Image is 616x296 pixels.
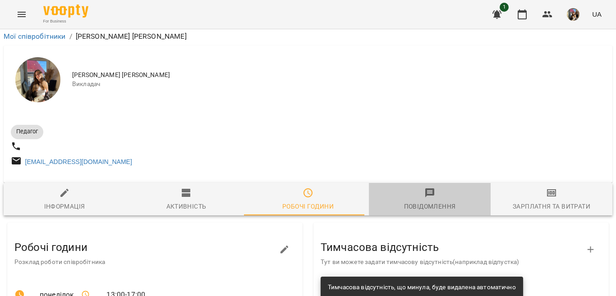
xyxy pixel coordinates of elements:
button: UA [588,6,605,23]
div: Зарплатня та Витрати [513,201,590,212]
a: [EMAIL_ADDRESS][DOMAIN_NAME] [25,158,132,165]
span: Викладач [72,80,605,89]
span: 1 [500,3,509,12]
img: Voopty Logo [43,5,88,18]
div: Інформація [44,201,85,212]
div: Повідомлення [404,201,456,212]
a: Мої співробітники [4,32,66,41]
h3: Робочі години [14,241,281,253]
li: / [69,31,72,42]
nav: breadcrumb [4,31,612,42]
img: 497ea43cfcb3904c6063eaf45c227171.jpeg [567,8,579,21]
p: [PERSON_NAME] [PERSON_NAME] [76,31,187,42]
span: For Business [43,18,88,24]
div: Активність [166,201,207,212]
div: Робочі години [282,201,334,212]
h3: Тимчасова відсутність [321,241,587,253]
img: Ксьоншкевич Анастасія Олександрівна [15,57,60,102]
p: Розклад роботи співробітника [14,258,281,267]
p: Тут ви можете задати тимчасову відсутність(наприклад відпустка) [321,258,587,267]
div: Тимчасова відсутність, що минула, буде видалена автоматично [328,279,516,296]
button: Menu [11,4,32,25]
span: UA [592,9,602,19]
span: [PERSON_NAME] [PERSON_NAME] [72,71,605,80]
span: Педагог [11,128,43,136]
